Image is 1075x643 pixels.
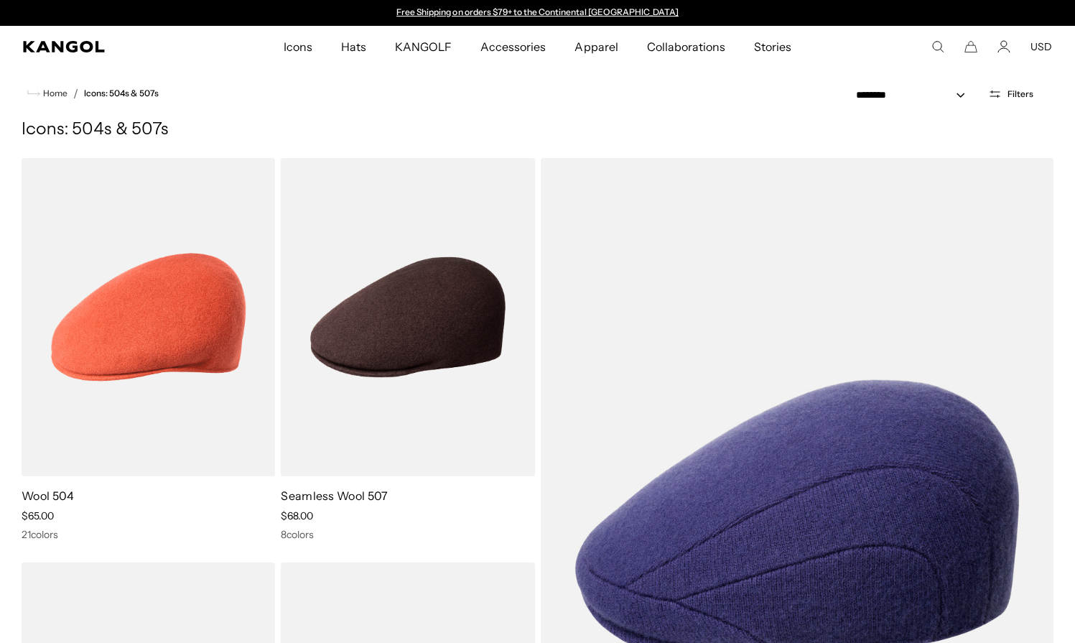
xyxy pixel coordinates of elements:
[281,528,534,541] div: 8 colors
[754,26,791,68] span: Stories
[269,26,327,68] a: Icons
[979,88,1042,101] button: Open filters
[633,26,740,68] a: Collaborations
[390,7,686,19] div: 1 of 2
[466,26,560,68] a: Accessories
[281,489,388,503] a: Seamless Wool 507
[22,509,54,522] span: $65.00
[740,26,806,68] a: Stories
[1007,89,1033,99] span: Filters
[281,509,313,522] span: $68.00
[964,40,977,53] button: Cart
[647,26,725,68] span: Collaborations
[327,26,381,68] a: Hats
[574,26,618,68] span: Apparel
[284,26,312,68] span: Icons
[931,40,944,53] summary: Search here
[40,88,68,98] span: Home
[281,158,534,476] img: Seamless Wool 507
[27,87,68,100] a: Home
[22,158,275,476] img: Wool 504
[395,26,452,68] span: KANGOLF
[396,6,679,17] a: Free Shipping on orders $79+ to the Continental [GEOGRAPHIC_DATA]
[381,26,466,68] a: KANGOLF
[850,88,979,103] select: Sort by: Featured
[22,528,275,541] div: 21 colors
[22,489,75,503] a: Wool 504
[84,88,159,98] a: Icons: 504s & 507s
[68,85,78,102] li: /
[480,26,546,68] span: Accessories
[341,26,366,68] span: Hats
[22,119,1053,141] h1: Icons: 504s & 507s
[390,7,686,19] div: Announcement
[390,7,686,19] slideshow-component: Announcement bar
[560,26,632,68] a: Apparel
[997,40,1010,53] a: Account
[23,41,187,52] a: Kangol
[1030,40,1052,53] button: USD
